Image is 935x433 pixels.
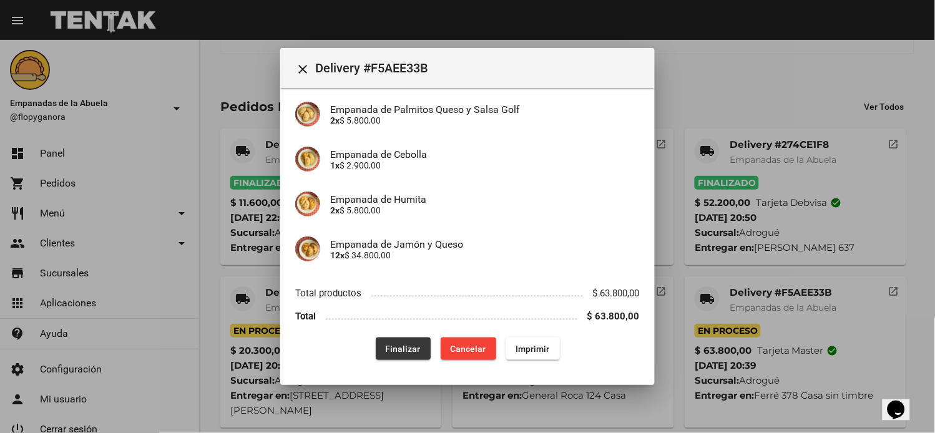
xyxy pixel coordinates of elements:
[330,205,640,215] p: $ 5.800,00
[330,238,640,250] h4: Empanada de Jamón y Queso
[376,338,431,360] button: Finalizar
[295,236,320,261] img: 72c15bfb-ac41-4ae4-a4f2-82349035ab42.jpg
[295,102,320,127] img: 23889947-f116-4e8f-977b-138207bb6e24.jpg
[516,344,550,354] span: Imprimir
[315,58,645,78] span: Delivery #F5AEE33B
[330,104,640,115] h4: Empanada de Palmitos Queso y Salsa Golf
[441,338,496,360] button: Cancelar
[330,160,340,170] b: 1x
[290,56,315,80] button: Cerrar
[330,250,640,260] p: $ 34.800,00
[330,205,340,215] b: 2x
[330,250,345,260] b: 12x
[330,148,640,160] h4: Empanada de Cebolla
[386,344,421,354] span: Finalizar
[330,115,340,125] b: 2x
[295,62,310,77] mat-icon: Cerrar
[506,338,560,360] button: Imprimir
[295,281,640,304] li: Total productos $ 63.800,00
[330,160,640,170] p: $ 2.900,00
[330,193,640,205] h4: Empanada de Humita
[295,147,320,172] img: 4c2ccd53-78ad-4b11-8071-b758d1175bd1.jpg
[330,115,640,125] p: $ 5.800,00
[295,304,640,328] li: Total $ 63.800,00
[451,344,486,354] span: Cancelar
[295,192,320,216] img: 75ad1656-f1a0-4b68-b603-a72d084c9c4d.jpg
[883,383,923,421] iframe: chat widget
